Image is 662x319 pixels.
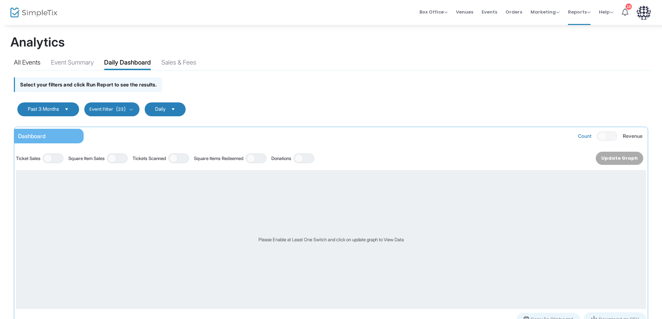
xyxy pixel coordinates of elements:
[28,106,59,112] span: Past 3 Months
[482,3,497,21] span: Events
[68,155,105,162] label: Square Item Sales
[155,106,165,112] span: Daily
[599,9,613,15] span: Help
[18,133,45,140] span: Dashboard
[51,58,94,70] div: Event Summary
[623,132,643,140] label: Revenue
[14,77,162,92] div: Select your filters and click Run Report to see the results.
[626,3,632,10] div: 18
[16,155,41,162] label: Ticket Sales
[271,155,291,162] label: Donations
[62,107,71,112] button: Select
[168,107,178,112] button: Select
[506,3,522,21] span: Orders
[578,132,592,140] label: Count
[116,107,126,112] span: (23)
[16,170,646,309] div: Please Enable at Least One Switch and click on update graph to View Data
[419,9,448,15] span: Box Office
[531,9,560,15] span: Marketing
[161,58,196,70] div: Sales & Fees
[10,35,652,50] h1: Analytics
[104,58,151,70] div: Daily Dashboard
[133,155,166,162] label: Tickets Scanned
[456,3,473,21] span: Venues
[14,58,41,70] div: All Events
[194,155,244,162] label: Square Items Redeemed
[568,9,591,15] span: Reports
[84,102,139,116] button: Event Filter(23)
